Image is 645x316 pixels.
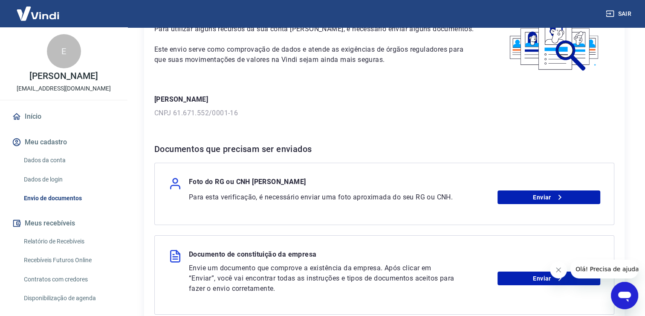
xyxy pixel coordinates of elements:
img: waiting_documents.41d9841a9773e5fdf392cede4d13b617.svg [495,7,614,74]
iframe: Fechar mensagem [550,261,567,278]
a: Dados da conta [20,152,117,169]
div: E [47,34,81,68]
a: Enviar [497,190,600,204]
a: Disponibilização de agenda [20,290,117,307]
a: Contratos com credores [20,271,117,288]
p: Para utilizar alguns recursos da sua conta [PERSON_NAME], é necessário enviar alguns documentos. [154,24,475,34]
img: user.af206f65c40a7206969b71a29f56cfb7.svg [168,177,182,190]
p: [EMAIL_ADDRESS][DOMAIN_NAME] [17,84,111,93]
a: Recebíveis Futuros Online [20,252,117,269]
p: Documento de constituição da empresa [189,249,316,263]
p: [PERSON_NAME] [154,94,614,105]
iframe: Botão para abrir a janela de mensagens [611,282,638,309]
button: Sair [604,6,635,22]
button: Meu cadastro [10,133,117,152]
iframe: Mensagem da empresa [570,260,638,278]
p: Foto do RG ou CNH [PERSON_NAME] [189,177,306,190]
p: Este envio serve como comprovação de dados e atende as exigências de órgãos reguladores para que ... [154,44,475,65]
p: CNPJ 61.671.552/0001-16 [154,108,614,118]
img: file.3f2e98d22047474d3a157069828955b5.svg [168,249,182,263]
p: Envie um documento que comprove a existência da empresa. Após clicar em “Enviar”, você vai encont... [189,263,456,294]
h6: Documentos que precisam ser enviados [154,142,614,156]
a: Envio de documentos [20,190,117,207]
a: Início [10,107,117,126]
p: [PERSON_NAME] [29,72,98,81]
a: Enviar [497,272,600,285]
img: Vindi [10,0,66,26]
button: Meus recebíveis [10,214,117,233]
span: Olá! Precisa de ajuda? [5,6,72,13]
a: Dados de login [20,171,117,188]
a: Relatório de Recebíveis [20,233,117,250]
p: Para esta verificação, é necessário enviar uma foto aproximada do seu RG ou CNH. [189,192,456,202]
